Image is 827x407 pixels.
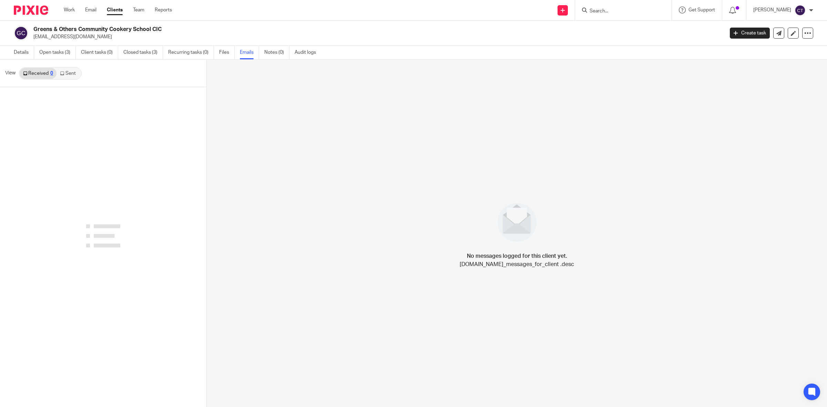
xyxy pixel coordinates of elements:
a: Files [219,46,235,59]
a: Sent [57,68,81,79]
a: Email [85,7,96,13]
img: Pixie [14,6,48,15]
a: Work [64,7,75,13]
span: View [5,70,16,77]
a: Received0 [20,68,57,79]
a: Reports [155,7,172,13]
a: Team [133,7,144,13]
a: Notes (0) [264,46,289,59]
p: [PERSON_NAME] [753,7,791,13]
a: Client tasks (0) [81,46,118,59]
h4: No messages logged for this client yet. [467,252,567,260]
a: Create task [730,28,770,39]
p: [EMAIL_ADDRESS][DOMAIN_NAME] [33,33,719,40]
div: 0 [50,71,53,76]
a: Audit logs [295,46,321,59]
a: Emails [240,46,259,59]
a: Open tasks (3) [39,46,76,59]
p: [DOMAIN_NAME]_messages_for_client .desc [460,260,574,268]
input: Search [589,8,651,14]
a: Closed tasks (3) [123,46,163,59]
h2: Greens & Others Community Cookery School CIC [33,26,582,33]
a: Recurring tasks (0) [168,46,214,59]
a: Details [14,46,34,59]
span: Get Support [688,8,715,12]
a: Clients [107,7,123,13]
img: svg%3E [795,5,806,16]
img: svg%3E [14,26,28,40]
img: image [493,199,541,246]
